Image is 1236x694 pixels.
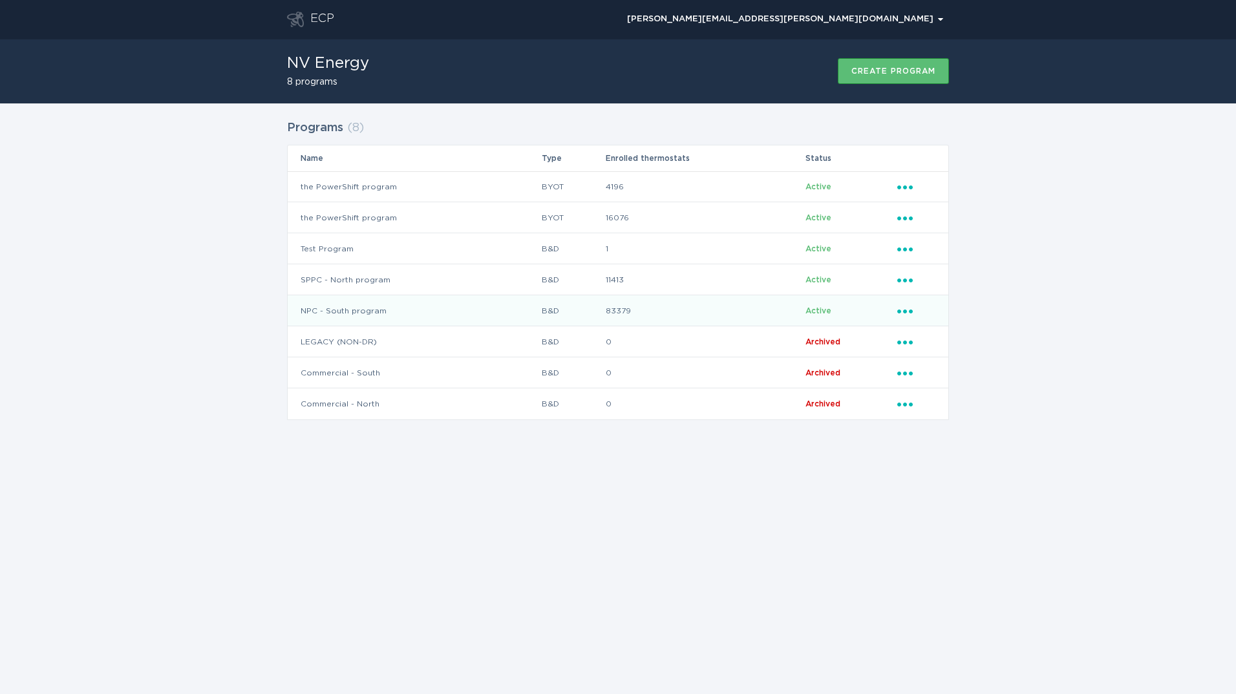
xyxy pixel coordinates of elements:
[805,183,831,191] span: Active
[541,295,605,326] td: B&D
[541,171,605,202] td: BYOT
[288,202,948,233] tr: 3428cbea457e408cb7b12efa83831df3
[288,202,541,233] td: the PowerShift program
[288,233,948,264] tr: 1d15b189bb4841f7a0043e8dad5f5fb7
[605,388,805,419] td: 0
[288,233,541,264] td: Test Program
[288,295,948,326] tr: 3caaf8c9363d40c086ae71ab552dadaa
[805,145,897,171] th: Status
[621,10,949,29] div: Popover menu
[897,397,935,411] div: Popover menu
[288,357,541,388] td: Commercial - South
[288,145,948,171] tr: Table Headers
[897,335,935,349] div: Popover menu
[287,116,343,140] h2: Programs
[805,338,840,346] span: Archived
[347,122,364,134] span: ( 8 )
[851,67,935,75] div: Create program
[805,400,840,408] span: Archived
[288,264,948,295] tr: a03e689f29a4448196f87c51a80861dc
[805,245,831,253] span: Active
[541,145,605,171] th: Type
[605,145,805,171] th: Enrolled thermostats
[605,295,805,326] td: 83379
[605,202,805,233] td: 16076
[605,171,805,202] td: 4196
[897,304,935,318] div: Popover menu
[605,233,805,264] td: 1
[621,10,949,29] button: Open user account details
[805,307,831,315] span: Active
[897,211,935,225] div: Popover menu
[541,357,605,388] td: B&D
[897,273,935,287] div: Popover menu
[310,12,334,27] div: ECP
[288,326,948,357] tr: 6ad4089a9ee14ed3b18f57c3ec8b7a15
[288,171,541,202] td: the PowerShift program
[287,78,369,87] h2: 8 programs
[897,180,935,194] div: Popover menu
[541,202,605,233] td: BYOT
[287,56,369,71] h1: NV Energy
[605,326,805,357] td: 0
[541,326,605,357] td: B&D
[805,214,831,222] span: Active
[541,233,605,264] td: B&D
[288,326,541,357] td: LEGACY (NON-DR)
[287,12,304,27] button: Go to dashboard
[541,388,605,419] td: B&D
[805,369,840,377] span: Archived
[805,276,831,284] span: Active
[288,171,948,202] tr: 1fc7cf08bae64b7da2f142a386c1aedb
[838,58,949,84] button: Create program
[605,264,805,295] td: 11413
[605,357,805,388] td: 0
[897,242,935,256] div: Popover menu
[288,264,541,295] td: SPPC - North program
[897,366,935,380] div: Popover menu
[288,388,541,419] td: Commercial - North
[288,388,948,419] tr: 5753eebfd0614e638d7531d13116ea0c
[541,264,605,295] td: B&D
[288,357,948,388] tr: d4842dc55873476caf04843bf39dc303
[627,16,943,23] div: [PERSON_NAME][EMAIL_ADDRESS][PERSON_NAME][DOMAIN_NAME]
[288,295,541,326] td: NPC - South program
[288,145,541,171] th: Name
